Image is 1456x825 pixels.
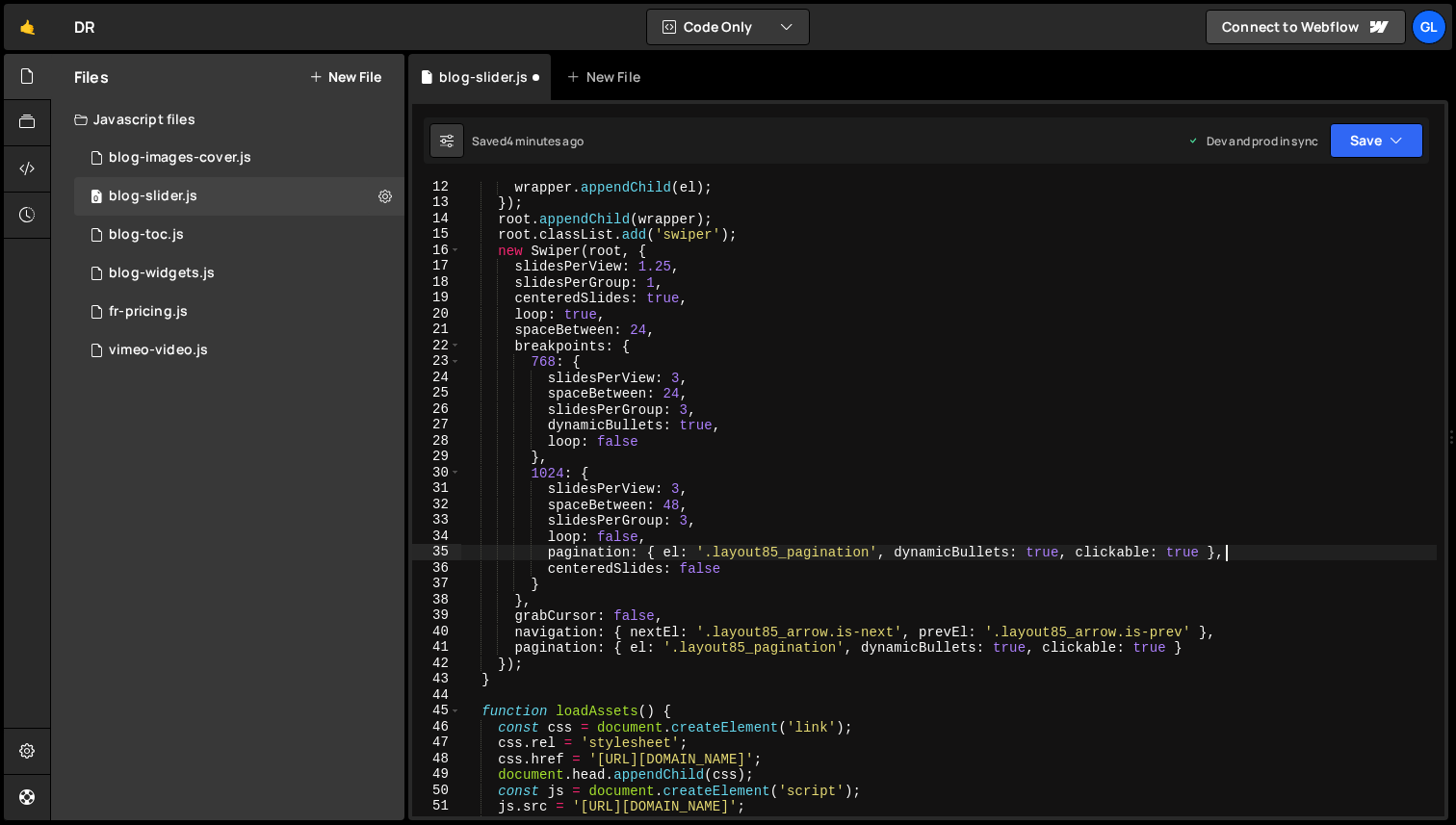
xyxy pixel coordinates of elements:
[412,480,461,497] div: 31
[439,67,528,87] div: blog-slider.js
[412,783,461,799] div: 50
[1187,133,1318,149] div: Dev and prod in sync
[412,624,461,640] div: 40
[74,66,109,88] h2: Files
[51,100,404,139] div: Javascript files
[412,703,461,719] div: 45
[74,293,404,331] div: 14298/38823.js
[566,67,647,87] div: New File
[412,306,461,322] div: 20
[412,194,461,211] div: 13
[412,576,461,592] div: 37
[412,385,461,401] div: 25
[412,338,461,354] div: 22
[109,188,197,205] div: blog-slider.js
[309,69,381,85] button: New File
[412,639,461,656] div: 41
[412,529,461,545] div: 34
[74,254,404,293] div: 14298/47080.js
[412,274,461,291] div: 18
[412,179,461,195] div: 12
[412,353,461,370] div: 23
[412,322,461,338] div: 21
[412,226,461,243] div: 15
[109,342,208,359] div: vimeo-video.js
[412,766,461,783] div: 49
[74,331,404,370] div: 14298/36690.js
[412,560,461,577] div: 36
[109,149,251,167] div: blog-images-cover.js
[412,401,461,418] div: 26
[74,15,95,39] div: DR
[412,290,461,306] div: 19
[412,592,461,608] div: 38
[412,433,461,450] div: 28
[412,719,461,735] div: 46
[1206,10,1406,44] a: Connect to Webflow
[412,544,461,560] div: 35
[412,751,461,767] div: 48
[412,211,461,227] div: 14
[412,512,461,529] div: 33
[109,265,215,282] div: blog-widgets.js
[412,671,461,687] div: 43
[109,303,188,321] div: fr-pricing.js
[91,191,102,206] span: 0
[412,449,461,465] div: 29
[412,370,461,386] div: 24
[412,465,461,481] div: 30
[74,139,404,177] div: 14298/46963.js
[412,417,461,433] div: 27
[1412,10,1446,44] a: Gl
[1330,123,1423,158] button: Save
[412,497,461,513] div: 32
[109,226,184,244] div: blog-toc.js
[412,687,461,704] div: 44
[647,10,809,44] button: Code Only
[412,258,461,274] div: 17
[412,656,461,672] div: 42
[472,133,584,149] div: Saved
[412,798,461,814] div: 51
[507,133,584,149] div: 4 minutes ago
[4,4,51,50] a: 🤙
[412,607,461,624] div: 39
[74,216,404,254] div: 14298/46952.js
[412,243,461,259] div: 16
[74,177,404,216] div: 14298/47099.js
[412,735,461,751] div: 47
